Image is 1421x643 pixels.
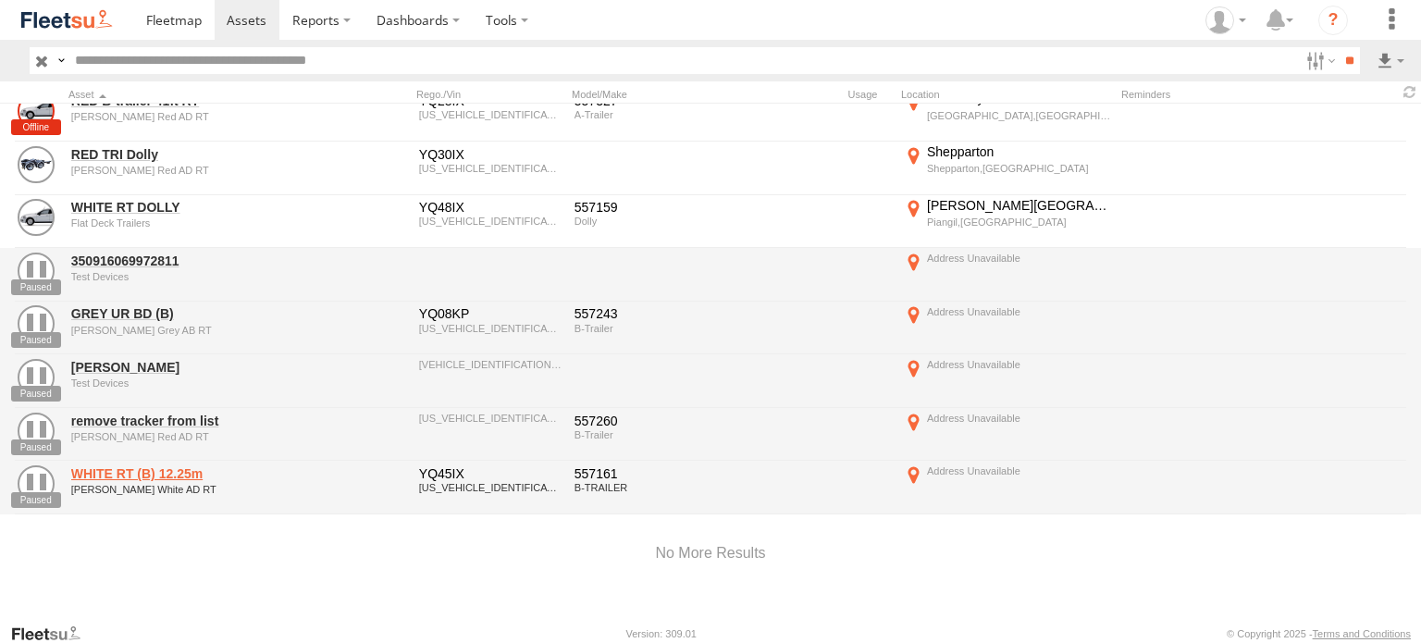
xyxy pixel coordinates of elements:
div: Reminders [1121,88,1267,101]
div: 6J6006636AALW8414 [419,413,562,424]
a: remove tracker from list [71,413,325,429]
div: 6D93644PESSAH1038 [419,359,562,370]
a: Visit our Website [10,624,95,643]
a: View Asset Details [18,199,55,236]
i: ? [1318,6,1348,35]
a: View Asset Details [18,305,55,342]
label: Click to View Current Location [901,463,1114,513]
div: 557243 [575,305,735,322]
div: B-TRAILER [575,482,735,493]
a: View Asset Details [18,146,55,183]
div: Piangil,[GEOGRAPHIC_DATA] [927,216,1111,229]
a: Terms and Conditions [1313,628,1411,639]
div: 557161 [575,465,735,482]
div: undefined [71,217,325,229]
div: Usage [746,88,894,101]
a: View Asset Details [18,413,55,450]
a: View Asset Details [18,359,55,396]
label: Click to View Current Location [901,303,1114,353]
a: View Asset Details [18,93,55,130]
div: 6J6006636AALW8411 [419,109,562,120]
div: 6J6022302JCLW8419 [419,216,562,227]
div: © Copyright 2025 - [1227,628,1411,639]
label: Click to View Current Location [901,197,1114,247]
div: YQ30IX [419,146,562,163]
div: YQ08KP [419,305,562,322]
img: fleetsu-logo-horizontal.svg [19,7,115,32]
div: Location [901,88,1114,101]
div: [PERSON_NAME][GEOGRAPHIC_DATA] [927,197,1111,214]
div: 557159 [575,199,735,216]
label: Click to View Current Location [901,410,1114,460]
div: undefined [71,484,325,495]
div: 6J6006636AAMW8561 [419,323,562,334]
div: undefined [71,165,325,176]
div: YQ48IX [419,199,562,216]
div: undefined [71,271,325,282]
label: Search Query [54,47,68,74]
a: View Asset Details [18,465,55,502]
div: Click to Sort [68,88,327,101]
div: 6J6006636AALW8412 [419,482,562,493]
div: Jay Bennett [1199,6,1253,34]
a: View Asset Details [18,253,55,290]
a: 350916069972811 [71,253,325,269]
div: B-Trailer [575,429,735,440]
a: RED TRI Dolly [71,146,325,163]
div: Rego./Vin [416,88,564,101]
div: Shepparton,[GEOGRAPHIC_DATA] [927,162,1111,175]
div: 557260 [575,413,735,429]
label: Click to View Current Location [901,356,1114,406]
div: [GEOGRAPHIC_DATA],[GEOGRAPHIC_DATA] [927,109,1111,122]
div: 6J6022302JCLW8418 [419,163,562,174]
label: Export results as... [1375,47,1406,74]
label: Click to View Current Location [901,250,1114,300]
div: A-Trailer [575,109,735,120]
a: [PERSON_NAME] [71,359,325,376]
div: undefined [71,325,325,336]
div: Version: 309.01 [626,628,697,639]
label: Click to View Current Location [901,90,1114,140]
div: undefined [71,431,325,442]
div: B-Trailer [575,323,735,334]
div: Dolly [575,216,735,227]
label: Search Filter Options [1299,47,1339,74]
div: Shepparton [927,143,1111,160]
a: WHITE RT (B) 12.25m [71,465,325,482]
div: Model/Make [572,88,738,101]
div: undefined [71,377,325,389]
div: undefined [71,111,325,122]
a: WHITE RT DOLLY [71,199,325,216]
a: GREY UR BD (B) [71,305,325,322]
span: Refresh [1399,83,1421,101]
div: YQ45IX [419,465,562,482]
label: Click to View Current Location [901,143,1114,193]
